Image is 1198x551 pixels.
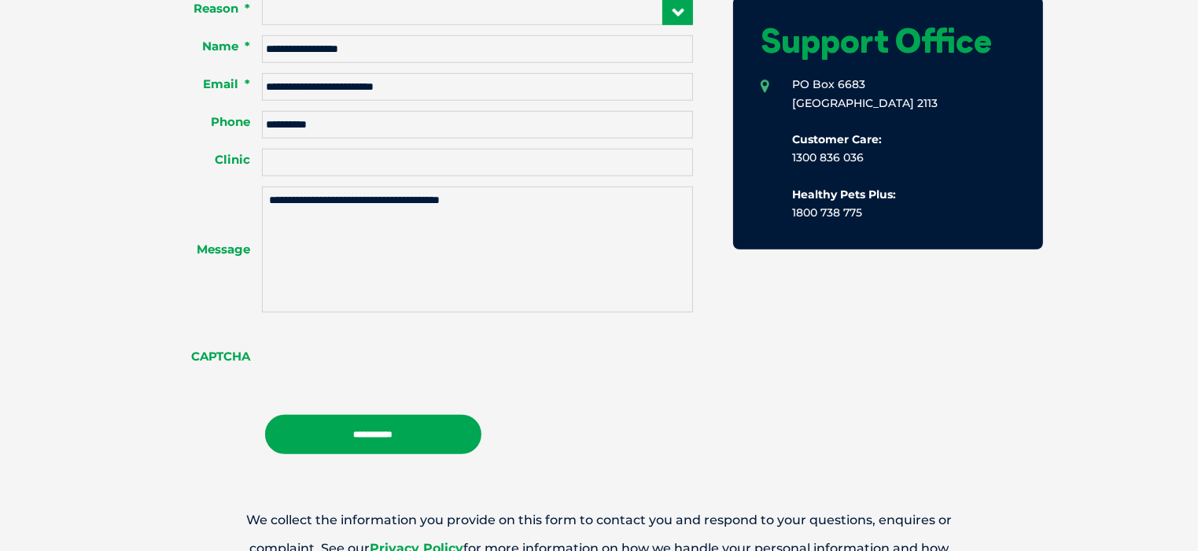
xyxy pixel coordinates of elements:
[155,349,263,364] label: CAPTCHA
[792,132,882,146] b: Customer Care:
[262,328,501,390] iframe: reCAPTCHA
[155,152,263,168] label: Clinic
[792,187,896,202] b: Healthy Pets Plus:
[155,1,263,17] label: Reason
[155,114,263,130] label: Phone
[761,24,1016,57] h1: Support Office
[155,39,263,54] label: Name
[155,76,263,92] label: Email
[761,76,1016,222] li: PO Box 6683 [GEOGRAPHIC_DATA] 2113 1300 836 036 1800 738 775
[155,242,263,257] label: Message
